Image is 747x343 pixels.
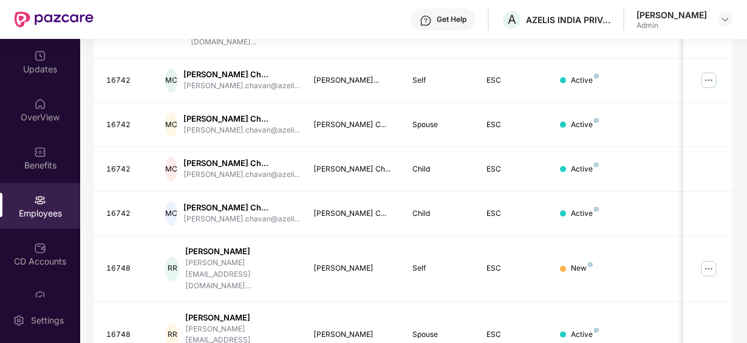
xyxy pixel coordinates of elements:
[420,15,432,27] img: svg+xml;base64,PHN2ZyBpZD0iSGVscC0zMngzMiIgeG1sbnM9Imh0dHA6Ly93d3cudzMub3JnLzIwMDAvc3ZnIiB3aWR0aD...
[27,314,67,327] div: Settings
[508,12,516,27] span: A
[183,202,300,213] div: [PERSON_NAME] Ch...
[571,263,593,274] div: New
[594,162,599,167] img: svg+xml;base64,PHN2ZyB4bWxucz0iaHR0cDovL3d3dy53My5vcmcvMjAwMC9zdmciIHdpZHRoPSI4IiBoZWlnaHQ9IjgiIH...
[571,119,599,131] div: Active
[313,208,393,220] div: [PERSON_NAME] C...
[185,246,294,257] div: [PERSON_NAME]
[185,257,294,292] div: [PERSON_NAME][EMAIL_ADDRESS][DOMAIN_NAME]...
[571,208,599,220] div: Active
[594,328,599,333] img: svg+xml;base64,PHN2ZyB4bWxucz0iaHR0cDovL3d3dy53My5vcmcvMjAwMC9zdmciIHdpZHRoPSI4IiBoZWlnaHQ9IjgiIH...
[34,290,46,302] img: svg+xml;base64,PHN2ZyBpZD0iQ2xhaW0iIHhtbG5zPSJodHRwOi8vd3d3LnczLm9yZy8yMDAwL3N2ZyIgd2lkdGg9IjIwIi...
[34,98,46,110] img: svg+xml;base64,PHN2ZyBpZD0iSG9tZSIgeG1sbnM9Imh0dHA6Ly93d3cudzMub3JnLzIwMDAvc3ZnIiB3aWR0aD0iMjAiIG...
[571,75,599,86] div: Active
[183,113,300,125] div: [PERSON_NAME] Ch...
[183,125,300,136] div: [PERSON_NAME].chavan@azeli...
[412,208,467,220] div: Child
[183,213,300,225] div: [PERSON_NAME].chavan@azeli...
[183,69,300,80] div: [PERSON_NAME] Ch...
[313,164,393,175] div: [PERSON_NAME] Ch...
[699,71,718,90] img: manageButton
[165,68,177,92] div: MC
[636,9,707,21] div: [PERSON_NAME]
[183,169,300,181] div: [PERSON_NAME].chavan@azeli...
[486,208,541,220] div: ESC
[106,329,146,341] div: 16748
[106,119,146,131] div: 16742
[106,263,146,274] div: 16748
[720,15,730,24] img: svg+xml;base64,PHN2ZyBpZD0iRHJvcGRvd24tMzJ4MzIiIHhtbG5zPSJodHRwOi8vd3d3LnczLm9yZy8yMDAwL3N2ZyIgd2...
[412,119,467,131] div: Spouse
[594,118,599,123] img: svg+xml;base64,PHN2ZyB4bWxucz0iaHR0cDovL3d3dy53My5vcmcvMjAwMC9zdmciIHdpZHRoPSI4IiBoZWlnaHQ9IjgiIH...
[183,80,300,92] div: [PERSON_NAME].chavan@azeli...
[34,242,46,254] img: svg+xml;base64,PHN2ZyBpZD0iQ0RfQWNjb3VudHMiIGRhdGEtbmFtZT0iQ0QgQWNjb3VudHMiIHhtbG5zPSJodHRwOi8vd3...
[106,208,146,220] div: 16742
[15,12,94,27] img: New Pazcare Logo
[34,50,46,62] img: svg+xml;base64,PHN2ZyBpZD0iVXBkYXRlZCIgeG1sbnM9Imh0dHA6Ly93d3cudzMub3JnLzIwMDAvc3ZnIiB3aWR0aD0iMj...
[313,329,393,341] div: [PERSON_NAME]
[636,21,707,30] div: Admin
[486,75,541,86] div: ESC
[183,158,300,169] div: [PERSON_NAME] Ch...
[34,194,46,206] img: svg+xml;base64,PHN2ZyBpZD0iRW1wbG95ZWVzIiB4bWxucz0iaHR0cDovL3d3dy53My5vcmcvMjAwMC9zdmciIHdpZHRoPS...
[437,15,466,24] div: Get Help
[412,164,467,175] div: Child
[571,164,599,175] div: Active
[165,257,179,281] div: RR
[594,207,599,212] img: svg+xml;base64,PHN2ZyB4bWxucz0iaHR0cDovL3d3dy53My5vcmcvMjAwMC9zdmciIHdpZHRoPSI4IiBoZWlnaHQ9IjgiIH...
[486,119,541,131] div: ESC
[594,74,599,78] img: svg+xml;base64,PHN2ZyB4bWxucz0iaHR0cDovL3d3dy53My5vcmcvMjAwMC9zdmciIHdpZHRoPSI4IiBoZWlnaHQ9IjgiIH...
[486,263,541,274] div: ESC
[412,263,467,274] div: Self
[486,164,541,175] div: ESC
[699,259,718,279] img: manageButton
[185,312,294,324] div: [PERSON_NAME]
[571,329,599,341] div: Active
[165,157,177,181] div: MC
[165,113,177,137] div: MC
[588,262,593,267] img: svg+xml;base64,PHN2ZyB4bWxucz0iaHR0cDovL3d3dy53My5vcmcvMjAwMC9zdmciIHdpZHRoPSI4IiBoZWlnaHQ9IjgiIH...
[412,329,467,341] div: Spouse
[486,329,541,341] div: ESC
[165,201,177,226] div: MC
[313,75,393,86] div: [PERSON_NAME]...
[34,146,46,158] img: svg+xml;base64,PHN2ZyBpZD0iQmVuZWZpdHMiIHhtbG5zPSJodHRwOi8vd3d3LnczLm9yZy8yMDAwL3N2ZyIgd2lkdGg9Ij...
[13,314,25,327] img: svg+xml;base64,PHN2ZyBpZD0iU2V0dGluZy0yMHgyMCIgeG1sbnM9Imh0dHA6Ly93d3cudzMub3JnLzIwMDAvc3ZnIiB3aW...
[412,75,467,86] div: Self
[106,164,146,175] div: 16742
[313,119,393,131] div: [PERSON_NAME] C...
[526,14,611,26] div: AZELIS INDIA PRIVATE LIMITED
[106,75,146,86] div: 16742
[313,263,393,274] div: [PERSON_NAME]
